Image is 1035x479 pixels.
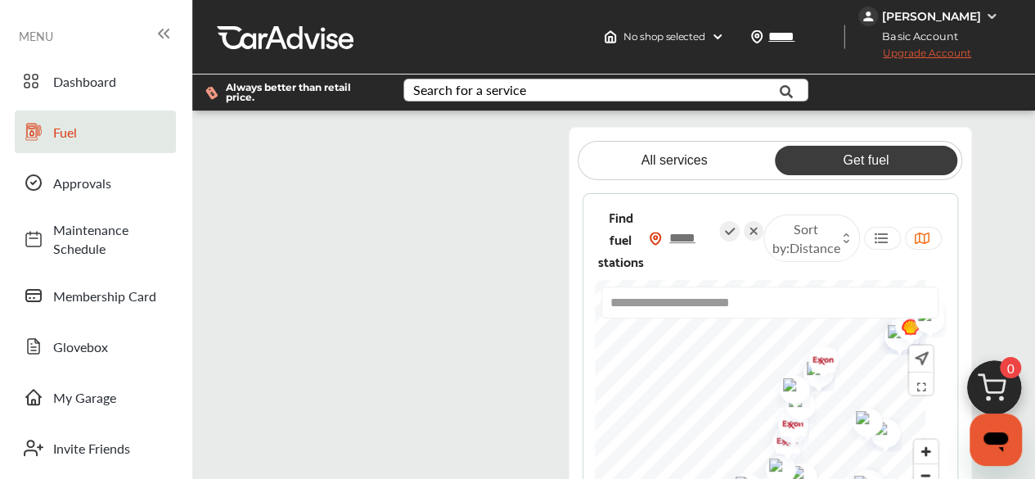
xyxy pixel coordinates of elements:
[772,219,840,257] span: Sort by :
[791,350,835,391] img: fuelstation.png
[902,291,943,342] div: Map marker
[1000,357,1021,378] span: 0
[583,146,766,175] a: All services
[15,161,176,204] a: Approvals
[902,296,946,337] img: universaladvantage.png
[911,350,929,368] img: recenter.ce011a49.svg
[767,367,811,408] img: circlek.png
[872,314,916,355] img: universaladvantage.png
[860,28,970,45] span: Basic Account
[857,411,898,452] div: Map marker
[15,376,176,418] a: My Garage
[773,382,814,423] div: Map marker
[598,206,644,272] span: Find fuel stations
[985,10,998,23] img: WGsFRI8htEPBVLJbROoPRyZpYNWhNONpIPPETTm6eUC0GeLEiAAAAAElFTkSuQmCC
[205,86,218,100] img: dollor_label_vector.a70140d1.svg
[883,303,924,355] div: Map marker
[15,60,176,102] a: Dashboard
[876,308,920,359] img: exxon.png
[840,400,884,441] img: 7-eleven.png
[858,410,899,451] div: Map marker
[53,174,168,192] span: Approvals
[15,212,176,266] a: Maintenance Schedule
[790,238,840,257] span: Distance
[791,350,832,391] div: Map marker
[623,30,704,43] span: No shop selected
[858,410,902,451] img: circlek.png
[649,232,662,246] img: location_vector_orange.38f05af8.svg
[858,47,971,67] span: Upgrade Account
[876,308,917,359] div: Map marker
[773,382,817,423] img: circlek.png
[775,146,957,175] a: Get fuel
[767,367,808,408] div: Map marker
[226,83,377,102] span: Always better than retail price.
[604,30,617,43] img: header-home-logo.8d720a4f.svg
[902,296,943,337] div: Map marker
[914,440,938,463] button: Zoom in
[883,303,926,355] img: shell.png
[796,337,839,388] img: exxon.png
[53,220,168,258] span: Maintenance Schedule
[15,274,176,317] a: Membership Card
[15,427,176,469] a: Invite Friends
[19,29,53,43] span: MENU
[766,400,809,452] img: exxon.png
[53,439,168,458] span: Invite Friends
[53,337,168,356] span: Glovebox
[760,418,803,469] img: exxon.png
[760,418,801,469] div: Map marker
[766,400,807,452] div: Map marker
[15,325,176,368] a: Glovebox
[955,353,1033,432] img: cart_icon.3d0951e8.svg
[413,84,526,97] div: Search for a service
[857,411,901,452] img: universaladvantage.png
[796,337,837,388] div: Map marker
[872,314,913,355] div: Map marker
[840,400,881,441] div: Map marker
[15,111,176,153] a: Fuel
[53,123,168,142] span: Fuel
[711,30,724,43] img: header-down-arrow.9dd2ce7d.svg
[750,30,763,43] img: location_vector.a44bc228.svg
[882,9,981,24] div: [PERSON_NAME]
[53,388,168,407] span: My Garage
[970,413,1022,466] iframe: Button to launch messaging window
[844,25,845,49] img: header-divider.bc55588e.svg
[53,72,168,91] span: Dashboard
[902,291,946,342] img: exxon.png
[858,7,878,26] img: jVpblrzwTbfkPYzPPzSLxeg0AAAAASUVORK5CYII=
[53,287,168,305] span: Membership Card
